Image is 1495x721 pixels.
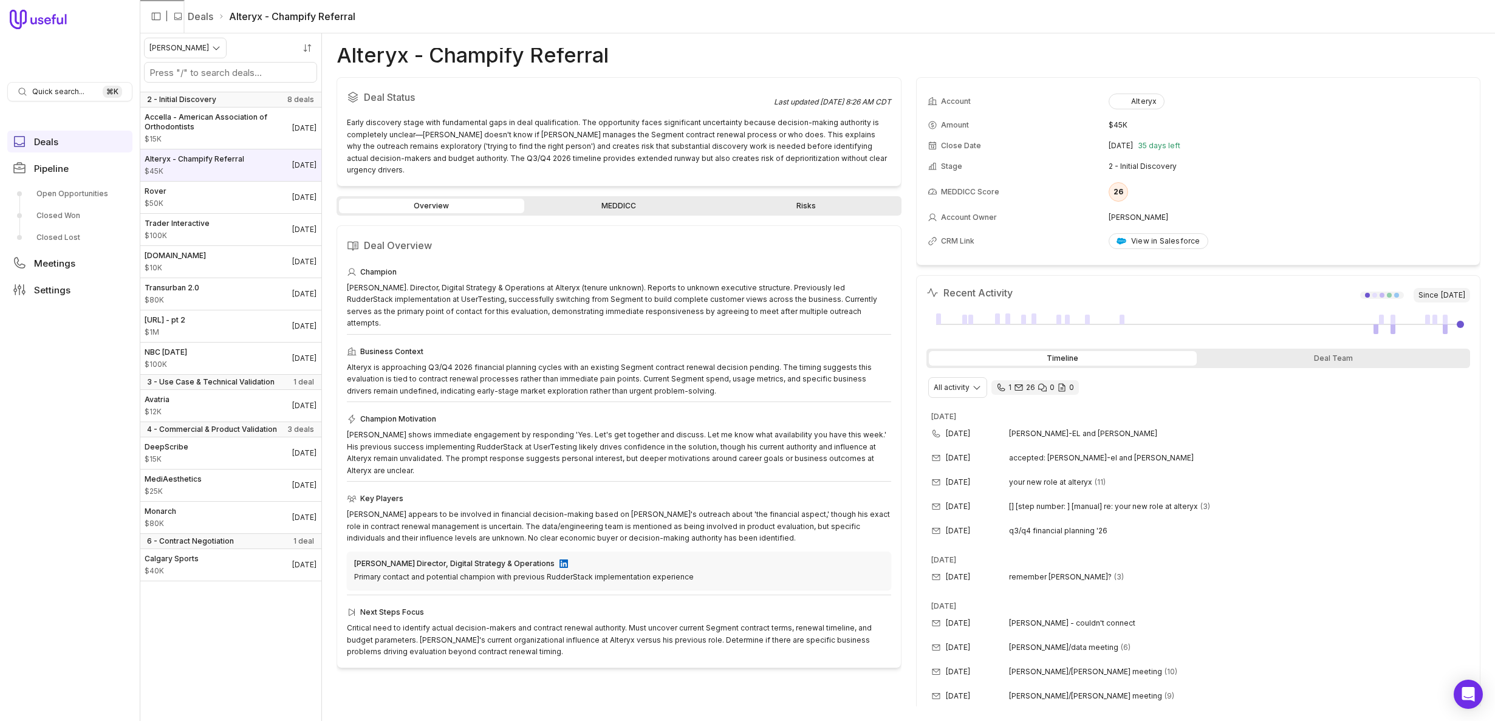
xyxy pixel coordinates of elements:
span: 3 deals [287,425,314,434]
a: Open Opportunities [7,184,132,203]
span: [PERSON_NAME]/[PERSON_NAME] meeting [1009,691,1162,701]
time: [DATE] [946,667,970,677]
span: Pipeline [34,164,69,173]
nav: Deals [140,33,322,721]
time: [DATE] [931,601,956,610]
span: 1 deal [293,377,314,387]
span: Rover [145,186,166,196]
button: Collapse sidebar [147,7,165,26]
span: 6 - Contract Negotiation [147,536,234,546]
span: CRM Link [941,236,974,246]
a: Deals [188,9,213,24]
span: Amount [145,263,206,273]
span: Stage [941,162,962,171]
time: Deal Close Date [292,321,316,331]
div: 1 call and 26 email threads [991,380,1079,395]
span: Meetings [34,259,75,268]
div: Pipeline submenu [7,184,132,247]
span: 2 - Initial Discovery [147,95,216,104]
time: Deal Close Date [292,193,316,202]
li: Alteryx - Champify Referral [218,9,355,24]
span: Account Owner [941,213,997,222]
input: Search deals by name [145,63,316,82]
a: Trader Interactive$100K[DATE] [140,214,321,245]
time: [DATE] [946,477,970,487]
a: Closed Lost [7,228,132,247]
span: Amount [145,231,210,241]
span: 4 - Commercial & Product Validation [147,425,277,434]
div: View in Salesforce [1117,236,1200,246]
span: Avatria [145,395,169,405]
time: [DATE] [946,618,970,628]
div: Champion [347,265,891,279]
span: Amount [145,295,199,305]
div: Deal Team [1199,351,1468,366]
span: Amount [145,360,187,369]
td: [PERSON_NAME] [1109,208,1469,227]
time: [DATE] 8:26 AM CDT [820,97,891,106]
span: Settings [34,285,70,295]
span: Amount [145,199,166,208]
span: 9 emails in thread [1165,691,1174,701]
div: Timeline [929,351,1197,366]
span: your new role at alteryx [1009,477,1092,487]
div: Early discovery stage with fundamental gaps in deal qualification. The opportunity faces signific... [347,117,891,176]
span: Accella - American Association of Orthodontists [145,112,292,132]
time: [DATE] [946,453,970,463]
time: [DATE] [946,572,970,582]
div: Last updated [774,97,891,107]
h2: Deal Status [347,87,774,107]
a: Overview [339,199,524,213]
div: Key Players [347,491,891,506]
span: [PERSON_NAME]/data meeting [1009,643,1118,652]
a: [DOMAIN_NAME]$10K[DATE] [140,246,321,278]
a: Settings [7,279,132,301]
span: [URL] - pt 2 [145,315,185,325]
time: [DATE] [931,555,956,564]
time: Deal Close Date [292,513,316,522]
span: Close Date [941,141,981,151]
span: NBC [DATE] [145,347,187,357]
a: Deals [7,131,132,152]
span: Trader Interactive [145,219,210,228]
span: Alteryx - Champify Referral [145,154,244,164]
div: Open Intercom Messenger [1454,680,1483,709]
span: Amount [145,166,244,176]
a: Pipeline [7,157,132,179]
span: MediAesthetics [145,474,202,484]
div: Next Steps Focus [347,605,891,620]
time: Deal Close Date [292,354,316,363]
span: 10 emails in thread [1165,667,1177,677]
span: 11 emails in thread [1095,477,1106,487]
span: [PERSON_NAME]-EL and [PERSON_NAME] [1009,429,1451,439]
a: MediAesthetics$25K[DATE] [140,470,321,501]
time: [DATE] [946,691,970,701]
div: Champion Motivation [347,412,891,426]
h1: Alteryx - Champify Referral [337,48,609,63]
span: remember [PERSON_NAME]? [1009,572,1112,582]
span: Amount [145,407,169,417]
a: NBC [DATE]$100K[DATE] [140,343,321,374]
time: Deal Close Date [292,225,316,234]
span: Since [1414,288,1470,302]
kbd: ⌘ K [103,86,122,98]
time: Deal Close Date [292,480,316,490]
td: 2 - Initial Discovery [1109,157,1469,176]
span: 1 deal [293,536,314,546]
span: 3 emails in thread [1200,502,1210,511]
time: Deal Close Date [292,160,316,170]
td: $45K [1109,115,1469,135]
div: 26 [1109,182,1128,202]
time: Deal Close Date [292,123,316,133]
span: Amount [145,487,202,496]
span: Amount [145,566,199,576]
a: Transurban 2.0$80K[DATE] [140,278,321,310]
span: [PERSON_NAME]/[PERSON_NAME] meeting [1009,667,1162,677]
time: Deal Close Date [292,448,316,458]
time: Deal Close Date [292,401,316,411]
time: [DATE] [1441,290,1465,300]
div: Alteryx [1117,97,1157,106]
span: Quick search... [32,87,84,97]
span: Amount [941,120,969,130]
div: [PERSON_NAME]. Director, Digital Strategy & Operations at Alteryx (tenure unknown). Reports to un... [347,282,891,329]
